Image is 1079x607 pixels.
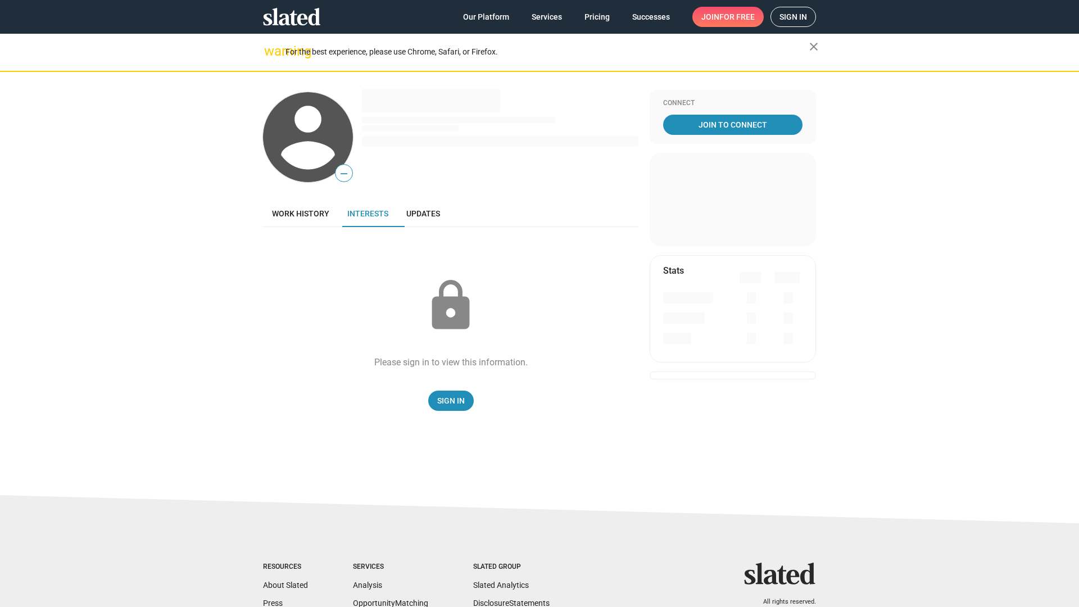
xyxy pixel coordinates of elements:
[575,7,619,27] a: Pricing
[663,115,803,135] a: Join To Connect
[473,563,550,572] div: Slated Group
[374,356,528,368] div: Please sign in to view this information.
[523,7,571,27] a: Services
[665,115,800,135] span: Join To Connect
[473,581,529,590] a: Slated Analytics
[623,7,679,27] a: Successes
[779,7,807,26] span: Sign in
[285,44,809,60] div: For the best experience, please use Chrome, Safari, or Firefox.
[807,40,820,53] mat-icon: close
[770,7,816,27] a: Sign in
[263,581,308,590] a: About Slated
[663,99,803,108] div: Connect
[264,44,278,58] mat-icon: warning
[692,7,764,27] a: Joinfor free
[406,209,440,218] span: Updates
[532,7,562,27] span: Services
[397,200,449,227] a: Updates
[338,200,397,227] a: Interests
[701,7,755,27] span: Join
[353,581,382,590] a: Analysis
[353,563,428,572] div: Services
[336,166,352,181] span: —
[663,265,684,277] mat-card-title: Stats
[719,7,755,27] span: for free
[428,391,474,411] a: Sign In
[347,209,388,218] span: Interests
[263,563,308,572] div: Resources
[463,7,509,27] span: Our Platform
[272,209,329,218] span: Work history
[632,7,670,27] span: Successes
[454,7,518,27] a: Our Platform
[423,278,479,334] mat-icon: lock
[437,391,465,411] span: Sign In
[263,200,338,227] a: Work history
[584,7,610,27] span: Pricing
